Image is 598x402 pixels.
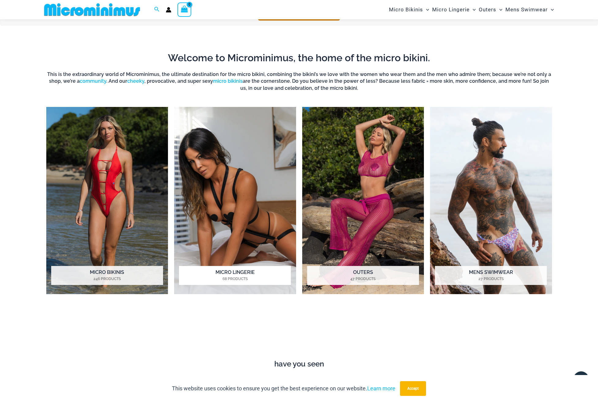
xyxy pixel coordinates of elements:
[548,2,554,17] span: Menu Toggle
[435,276,547,282] mark: 27 Products
[470,2,476,17] span: Menu Toggle
[387,1,557,18] nav: Site Navigation
[387,2,431,17] a: Micro BikinisMenu ToggleMenu Toggle
[179,276,291,282] mark: 68 Products
[174,107,296,294] img: Micro Lingerie
[389,2,423,17] span: Micro Bikinis
[46,51,552,64] h2: Welcome to Microminimus, the home of the micro bikini.
[46,107,168,294] a: Visit product category Micro Bikinis
[42,3,143,17] img: MM SHOP LOGO FLAT
[46,310,552,356] iframe: TrustedSite Certified
[367,385,395,392] a: Learn more
[431,2,477,17] a: Micro LingerieMenu ToggleMenu Toggle
[213,78,243,84] a: micro bikinis
[505,2,548,17] span: Mens Swimwear
[302,107,424,294] a: Visit product category Outers
[179,266,291,285] h2: Micro Lingerie
[496,2,502,17] span: Menu Toggle
[479,2,496,17] span: Outers
[166,7,171,13] a: Account icon link
[80,78,106,84] a: community
[504,2,555,17] a: Mens SwimwearMenu ToggleMenu Toggle
[46,71,552,92] h6: This is the extraordinary world of Microminimus, the ultimate destination for the micro bikini, c...
[400,381,426,396] button: Accept
[302,107,424,294] img: Outers
[430,107,552,294] img: Mens Swimwear
[477,2,504,17] a: OutersMenu ToggleMenu Toggle
[174,107,296,294] a: Visit product category Micro Lingerie
[172,384,395,393] p: This website uses cookies to ensure you get the best experience on our website.
[51,276,163,282] mark: 246 Products
[154,6,160,13] a: Search icon link
[435,266,547,285] h2: Mens Swimwear
[423,2,429,17] span: Menu Toggle
[430,107,552,294] a: Visit product category Mens Swimwear
[127,78,144,84] a: cheeky
[51,266,163,285] h2: Micro Bikinis
[46,107,168,294] img: Micro Bikinis
[432,2,470,17] span: Micro Lingerie
[42,360,557,369] h4: have you seen
[177,2,192,17] a: View Shopping Cart, empty
[307,276,419,282] mark: 47 Products
[307,266,419,285] h2: Outers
